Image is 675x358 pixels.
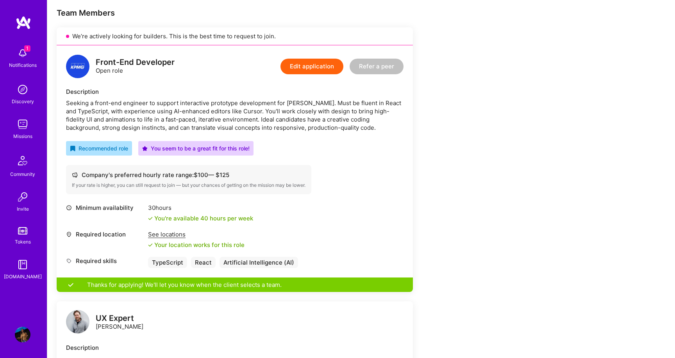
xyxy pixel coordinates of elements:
[148,230,245,238] div: See locations
[66,204,144,212] div: Minimum availability
[15,327,30,342] img: User Avatar
[280,59,343,74] button: Edit application
[24,45,30,52] span: 1
[66,55,89,78] img: logo
[12,97,34,106] div: Discovery
[66,205,72,211] i: icon Clock
[9,61,37,69] div: Notifications
[220,257,298,268] div: Artificial Intelligence (AI)
[10,170,35,178] div: Community
[148,216,153,221] i: icon Check
[72,171,305,179] div: Company's preferred hourly rate range: $ 100 — $ 125
[18,227,27,234] img: tokens
[57,27,413,45] div: We’re actively looking for builders. This is the best time to request to join.
[70,144,128,152] div: Recommended role
[148,257,187,268] div: TypeScript
[148,204,253,212] div: 30 hours
[57,8,413,18] div: Team Members
[57,277,413,292] div: Thanks for applying! We'll let you know when the client selects a team.
[142,146,148,151] i: icon PurpleStar
[17,205,29,213] div: Invite
[72,172,78,178] i: icon Cash
[70,146,75,151] i: icon RecommendedBadge
[350,59,404,74] button: Refer a peer
[96,314,143,331] div: [PERSON_NAME]
[96,58,175,75] div: Open role
[15,82,30,97] img: discovery
[15,257,30,272] img: guide book
[191,257,216,268] div: React
[66,231,72,237] i: icon Location
[148,241,245,249] div: Your location works for this role
[72,182,305,188] div: If your rate is higher, you can still request to join — but your chances of getting on the missio...
[13,151,32,170] img: Community
[13,132,32,140] div: Missions
[66,257,144,265] div: Required skills
[148,214,253,222] div: You're available 40 hours per week
[96,314,143,322] div: UX Expert
[66,88,404,96] div: Description
[66,310,89,335] a: logo
[66,310,89,333] img: logo
[4,272,42,281] div: [DOMAIN_NAME]
[15,189,30,205] img: Invite
[66,258,72,264] i: icon Tag
[96,58,175,66] div: Front-End Developer
[15,238,31,246] div: Tokens
[142,144,250,152] div: You seem to be a great fit for this role!
[66,99,404,132] div: Seeking a front-end engineer to support interactive prototype development for [PERSON_NAME]. Must...
[66,230,144,238] div: Required location
[148,243,153,247] i: icon Check
[16,16,31,30] img: logo
[13,327,32,342] a: User Avatar
[66,344,404,352] div: Description
[15,45,30,61] img: bell
[15,116,30,132] img: teamwork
